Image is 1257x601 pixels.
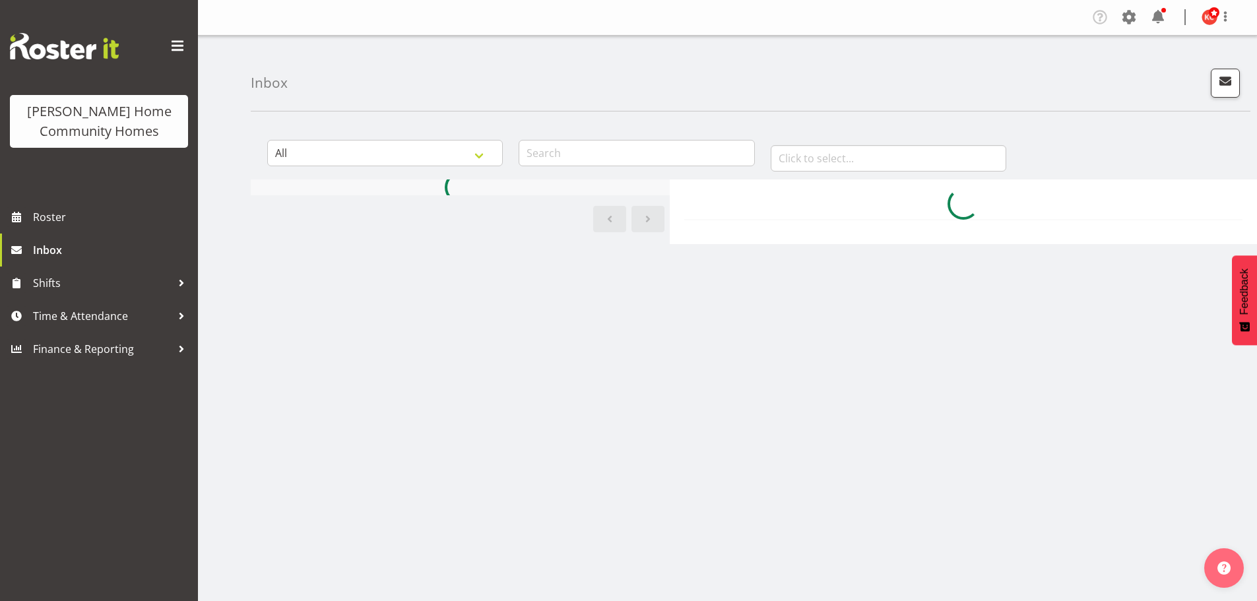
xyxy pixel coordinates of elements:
div: [PERSON_NAME] Home Community Homes [23,102,175,141]
button: Feedback - Show survey [1232,255,1257,345]
input: Search [519,140,754,166]
span: Inbox [33,240,191,260]
a: Next page [631,206,664,232]
img: Rosterit website logo [10,33,119,59]
input: Click to select... [771,145,1006,172]
span: Shifts [33,273,172,293]
h4: Inbox [251,75,288,90]
img: help-xxl-2.png [1217,561,1231,575]
a: Previous page [593,206,626,232]
span: Time & Attendance [33,306,172,326]
span: Finance & Reporting [33,339,172,359]
span: Feedback [1239,269,1250,315]
img: kirsty-crossley8517.jpg [1202,9,1217,25]
span: Roster [33,207,191,227]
